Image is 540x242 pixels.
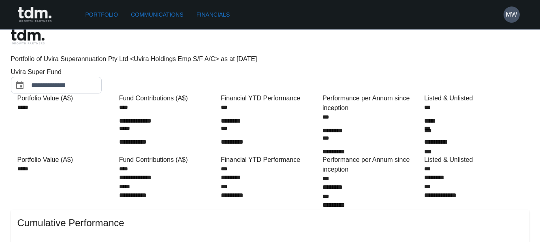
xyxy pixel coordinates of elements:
div: Fund Contributions (A$) [119,155,218,165]
div: Portfolio Value (A$) [17,93,116,103]
a: Financials [193,7,233,22]
div: Portfolio Value (A$) [17,155,116,165]
div: Performance per Annum since inception [322,93,421,113]
a: Communications [128,7,187,22]
button: MW [504,6,520,23]
div: Listed & Unlisted [424,93,523,103]
span: Cumulative Performance [17,217,523,229]
p: Portfolio of Uvira Superannuation Pty Ltd <Uvira Holdings Emp S/F A/C> as at [DATE] [11,54,529,64]
h6: MW [506,10,517,19]
div: Fund Contributions (A$) [119,93,218,103]
button: Choose date, selected date is Sep 30, 2025 [12,77,28,93]
div: Performance per Annum since inception [322,155,421,174]
div: Listed & Unlisted [424,155,523,165]
a: Portfolio [82,7,122,22]
div: Financial YTD Performance [221,93,319,103]
div: Uvira Super Fund [11,67,132,77]
div: Financial YTD Performance [221,155,319,165]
